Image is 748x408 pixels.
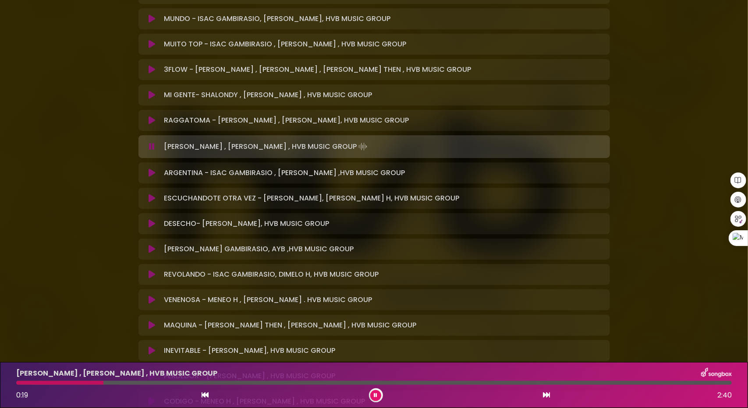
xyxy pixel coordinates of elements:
[164,115,409,126] p: RAGGATOMA - [PERSON_NAME] , [PERSON_NAME], HVB MUSIC GROUP
[164,320,416,331] p: MAQUINA - [PERSON_NAME] THEN , [PERSON_NAME] , HVB MUSIC GROUP
[164,14,390,24] p: MUNDO - ISAC GAMBIRASIO, [PERSON_NAME], HVB MUSIC GROUP
[164,168,405,178] p: ARGENTINA - ISAC GAMBIRASIO , [PERSON_NAME] ,HVB MUSIC GROUP
[357,141,369,153] img: waveform4.gif
[717,390,732,401] span: 2:40
[164,269,379,280] p: REVOLANDO - ISAC GAMBIRASIO, DIMELO H, HVB MUSIC GROUP
[164,90,372,100] p: MI GENTE- SHALONDY , [PERSON_NAME] , HVB MUSIC GROUP
[164,345,335,356] p: INEVITABLE - [PERSON_NAME], HVB MUSIC GROUP
[164,64,471,75] p: 3FLOW - [PERSON_NAME] , [PERSON_NAME] , [PERSON_NAME] THEN , HVB MUSIC GROUP
[16,368,217,379] p: [PERSON_NAME] , [PERSON_NAME] , HVB MUSIC GROUP
[16,390,28,400] span: 0:19
[164,244,354,254] p: [PERSON_NAME] GAMBIRASIO, AYB ,HVB MUSIC GROUP
[164,218,329,229] p: DESECHO- [PERSON_NAME], HVB MUSIC GROUP
[164,141,369,153] p: [PERSON_NAME] , [PERSON_NAME] , HVB MUSIC GROUP
[164,295,372,305] p: VENENOSA - MENEO H , [PERSON_NAME] . HVB MUSIC GROUP
[164,39,406,49] p: MUITO TOP - ISAC GAMBIRASIO , [PERSON_NAME] , HVB MUSIC GROUP
[164,193,459,204] p: ESCUCHANDOTE OTRA VEZ - [PERSON_NAME], [PERSON_NAME] H, HVB MUSIC GROUP
[701,368,732,379] img: songbox-logo-white.png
